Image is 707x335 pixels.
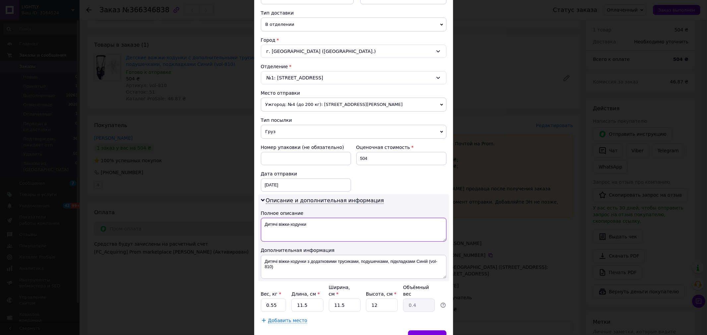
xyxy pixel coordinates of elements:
textarea: Дитячі віжки-ходунки з додатковими трусиками, подушечками, підкладками Синій (vol-810) [261,255,446,279]
span: В отделении [261,18,446,31]
span: Тип доставки [261,10,294,16]
div: Дата отправки [261,170,351,177]
div: Дополнительная информация [261,247,446,254]
span: Груз [261,125,446,139]
span: Тип посылки [261,118,292,123]
div: Город [261,37,446,43]
span: Описание и дополнительная информация [266,197,384,204]
div: Объёмный вес [403,284,435,297]
span: Место отправки [261,90,300,96]
label: Вес, кг [261,291,281,297]
div: Полное описание [261,210,446,216]
div: Отделение [261,63,446,70]
label: Ширина, см [329,285,350,297]
textarea: Дитячі віжки-ходунки [261,218,446,242]
label: Длина, см [291,291,320,297]
div: г. [GEOGRAPHIC_DATA] ([GEOGRAPHIC_DATA].) [261,45,446,58]
div: №1: [STREET_ADDRESS] [261,71,446,84]
span: Ужгород: №4 (до 200 кг): [STREET_ADDRESS][PERSON_NAME] [261,98,446,112]
div: Номер упаковки (не обязательно) [261,144,351,151]
div: Оценочная стоимость [356,144,446,151]
span: Добавить место [268,318,308,323]
label: Высота, см [366,291,396,297]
